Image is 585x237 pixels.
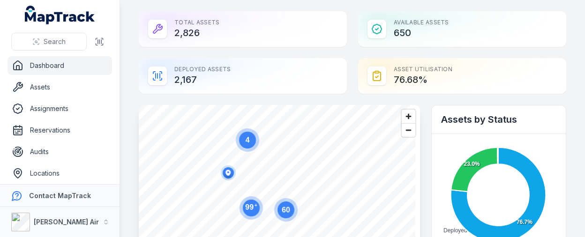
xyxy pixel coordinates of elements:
[7,121,112,140] a: Reservations
[402,123,415,137] button: Zoom out
[7,99,112,118] a: Assignments
[255,203,257,208] tspan: +
[7,164,112,183] a: Locations
[7,142,112,161] a: Audits
[282,206,290,214] text: 60
[245,203,257,211] text: 99
[443,227,467,234] span: Deployed
[7,56,112,75] a: Dashboard
[44,37,66,46] span: Search
[7,78,112,96] a: Assets
[402,110,415,123] button: Zoom in
[11,33,87,51] button: Search
[441,113,556,126] h2: Assets by Status
[25,6,95,24] a: MapTrack
[246,136,250,144] text: 4
[34,218,99,226] strong: [PERSON_NAME] Air
[29,192,91,200] strong: Contact MapTrack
